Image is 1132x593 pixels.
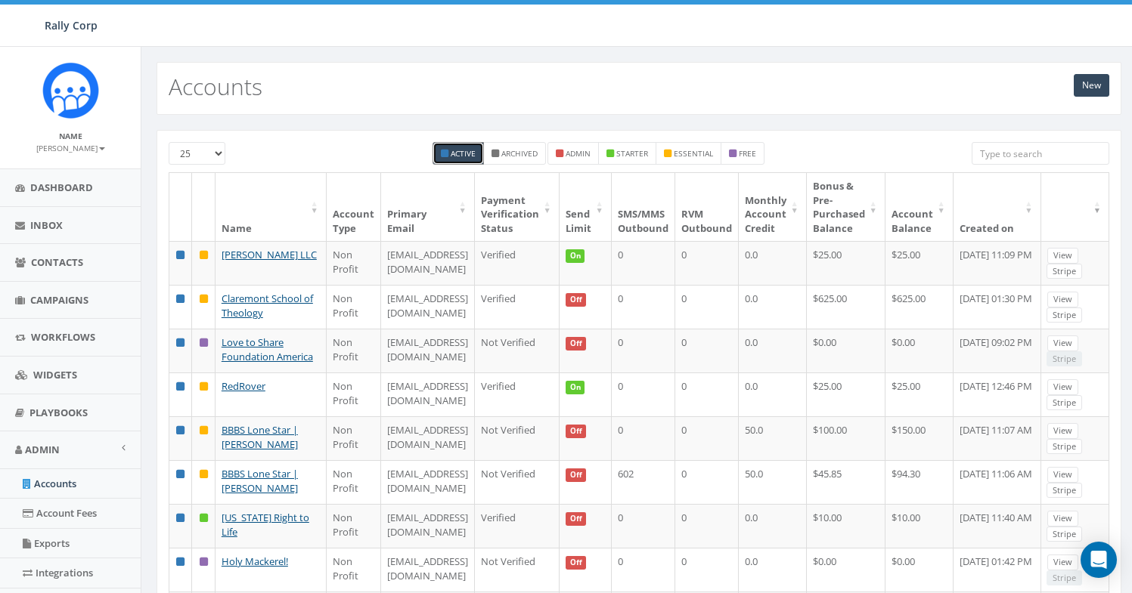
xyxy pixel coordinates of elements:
span: Contacts [31,255,83,269]
td: [DATE] 01:42 PM [954,548,1041,591]
td: [DATE] 09:02 PM [954,329,1041,372]
a: View [1047,554,1078,570]
td: 0 [675,241,739,285]
span: Campaigns [30,293,88,307]
a: [PERSON_NAME] [36,141,105,154]
th: Bonus &amp; Pre-Purchased Balance: activate to sort column ascending [807,173,885,241]
th: Payment Verification Status : activate to sort column ascending [475,173,560,241]
a: New [1074,74,1109,97]
td: Non Profit [327,329,381,372]
td: 0.0 [739,329,807,372]
small: Active [451,148,476,159]
td: 0 [612,285,675,329]
small: admin [566,148,591,159]
span: Off [566,337,587,351]
td: Not Verified [475,548,560,591]
td: 50.0 [739,416,807,460]
td: [EMAIL_ADDRESS][DOMAIN_NAME] [381,329,475,372]
td: Non Profit [327,416,381,460]
td: Not Verified [475,416,560,460]
td: $625.00 [807,285,885,329]
td: 0 [612,416,675,460]
th: Account Type [327,173,381,241]
span: Workflows [31,330,95,344]
a: Stripe [1047,264,1082,280]
td: Non Profit [327,241,381,285]
small: starter [616,148,648,159]
td: Non Profit [327,548,381,591]
span: Off [566,293,587,307]
td: 0 [612,548,675,591]
td: 0 [675,548,739,591]
a: View [1047,511,1078,527]
th: RVM Outbound [675,173,739,241]
a: View [1047,248,1078,264]
td: [DATE] 11:07 AM [954,416,1041,460]
small: free [739,148,756,159]
td: [DATE] 11:09 PM [954,241,1041,285]
td: 50.0 [739,460,807,504]
img: Icon_1.png [42,62,99,119]
td: $94.30 [885,460,954,504]
td: 0 [675,460,739,504]
td: $100.00 [807,416,885,460]
td: 0.0 [739,548,807,591]
td: Non Profit [327,504,381,548]
div: Open Intercom Messenger [1081,542,1117,578]
td: Non Profit [327,285,381,329]
th: Send Limit: activate to sort column ascending [560,173,612,241]
td: Verified [475,504,560,548]
td: $0.00 [885,548,954,591]
td: $0.00 [807,329,885,372]
span: Off [566,425,587,438]
a: Stripe [1047,395,1082,411]
span: Playbooks [29,406,88,419]
span: Off [566,512,587,526]
a: Stripe [1047,483,1082,499]
td: $0.00 [885,329,954,372]
a: BBBS Lone Star | [PERSON_NAME] [222,467,298,495]
td: $25.00 [807,372,885,416]
a: BBBS Lone Star | [PERSON_NAME] [222,423,298,451]
td: [EMAIL_ADDRESS][DOMAIN_NAME] [381,460,475,504]
th: Monthly Account Credit: activate to sort column ascending [739,173,807,241]
small: essential [674,148,713,159]
a: Stripe [1047,307,1082,323]
td: Verified [475,372,560,416]
td: $10.00 [807,504,885,548]
input: Type to search [972,142,1109,165]
td: [DATE] 12:46 PM [954,372,1041,416]
td: 0.0 [739,372,807,416]
td: $625.00 [885,285,954,329]
td: Verified [475,285,560,329]
td: [EMAIL_ADDRESS][DOMAIN_NAME] [381,416,475,460]
td: $25.00 [885,372,954,416]
a: View [1047,467,1078,483]
td: 0 [675,329,739,372]
th: Name: activate to sort column ascending [216,173,327,241]
a: View [1047,379,1078,395]
small: Archived [501,148,538,159]
td: Not Verified [475,460,560,504]
a: [US_STATE] Right to Life [222,511,309,539]
span: Rally Corp [45,18,98,32]
span: Widgets [33,368,77,381]
td: 0.0 [739,241,807,285]
span: Dashboard [30,181,93,194]
td: 0 [612,504,675,548]
a: RedRover [222,379,265,393]
span: Inbox [30,218,63,232]
small: [PERSON_NAME] [36,143,105,153]
a: Holy Mackerel! [222,554,288,568]
td: $150.00 [885,416,954,460]
a: Stripe [1047,527,1082,542]
a: View [1047,292,1078,307]
td: $25.00 [885,241,954,285]
span: On [566,249,585,263]
td: 0.0 [739,504,807,548]
th: Created on: activate to sort column ascending [954,173,1041,241]
td: 0 [675,504,739,548]
a: [PERSON_NAME] LLC [222,248,317,261]
td: 602 [612,460,675,504]
td: $0.00 [807,548,885,591]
